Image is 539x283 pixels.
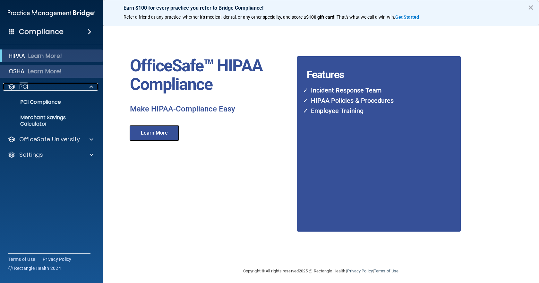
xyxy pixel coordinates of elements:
[43,256,72,262] a: Privacy Policy
[347,269,372,273] a: Privacy Policy
[9,67,25,75] p: OSHA
[130,104,292,114] p: Make HIPAA-Compliance Easy
[19,151,43,159] p: Settings
[8,7,95,20] img: PMB logo
[374,269,398,273] a: Terms of Use
[19,83,28,91] p: PCI
[8,136,93,143] a: OfficeSafe University
[8,151,93,159] a: Settings
[130,57,292,94] p: OfficeSafe™ HIPAA Compliance
[4,99,92,105] p: PCI Compliance
[204,261,438,281] div: Copyright © All rights reserved 2025 @ Rectangle Health | |
[8,256,35,262] a: Terms of Use
[528,2,534,13] button: Close
[4,114,92,127] p: Merchant Savings Calculator
[125,131,185,136] a: Learn More
[307,106,435,116] li: Employee Training
[307,85,435,95] li: Incident Response Team
[19,136,80,143] p: OfficeSafe University
[124,5,518,11] p: Earn $100 for every practice you refer to Bridge Compliance!
[8,83,93,91] a: PCI
[9,52,25,60] p: HIPAA
[395,14,419,20] strong: Get Started
[124,14,306,20] span: Refer a friend at any practice, whether it's medical, dental, or any other speciality, and score a
[130,125,179,141] button: Learn More
[19,27,64,36] h4: Compliance
[8,265,61,271] span: Ⓒ Rectangle Health 2024
[306,14,334,20] strong: $100 gift card
[334,14,395,20] span: ! That's what we call a win-win.
[297,56,444,69] h4: Features
[28,52,62,60] p: Learn More!
[307,95,435,106] li: HIPAA Policies & Procedures
[28,67,62,75] p: Learn More!
[395,14,420,20] a: Get Started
